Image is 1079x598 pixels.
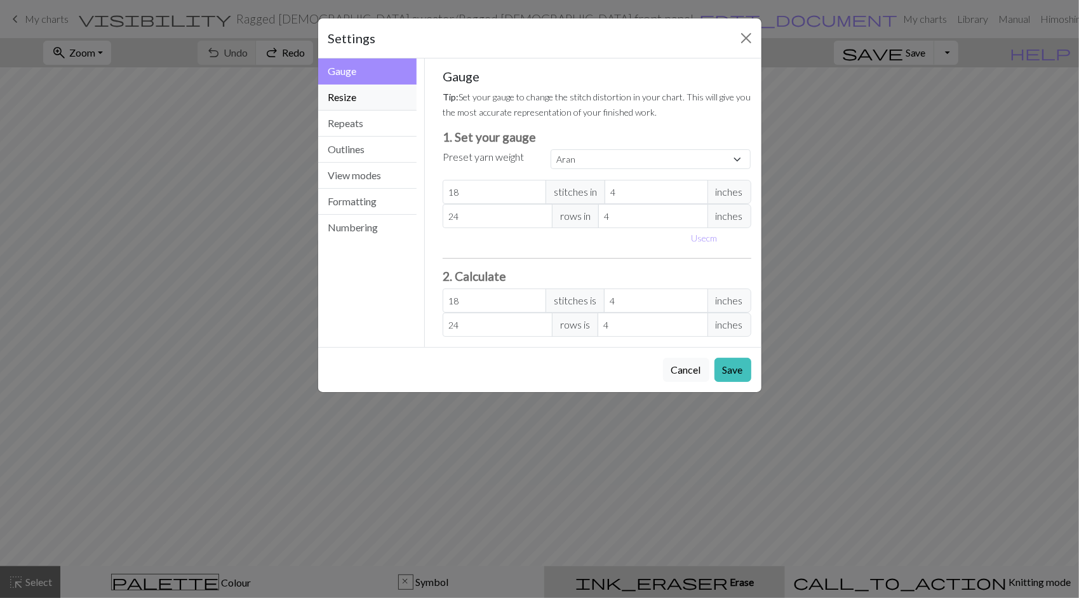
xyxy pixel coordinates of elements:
button: Gauge [318,58,417,85]
button: Outlines [318,137,417,163]
button: Usecm [685,228,723,248]
h5: Gauge [443,69,751,84]
button: Close [736,28,756,48]
span: inches [707,289,751,313]
small: Set your gauge to change the stitch distortion in your chart. This will give you the most accurat... [443,92,751,118]
span: inches [707,313,751,337]
button: View modes [318,163,417,189]
span: inches [707,180,751,204]
button: Formatting [318,189,417,215]
label: Preset yarn weight [443,149,524,165]
span: rows is [552,313,598,337]
h3: 2. Calculate [443,269,751,283]
span: rows in [552,204,599,228]
button: Repeats [318,111,417,137]
button: Numbering [318,215,417,240]
strong: Tip: [443,92,459,102]
h5: Settings [328,29,376,48]
span: stitches is [546,289,605,313]
button: Resize [318,85,417,111]
span: stitches in [546,180,605,204]
span: inches [707,204,751,228]
button: Save [714,358,751,382]
h3: 1. Set your gauge [443,130,751,144]
button: Cancel [663,358,709,382]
